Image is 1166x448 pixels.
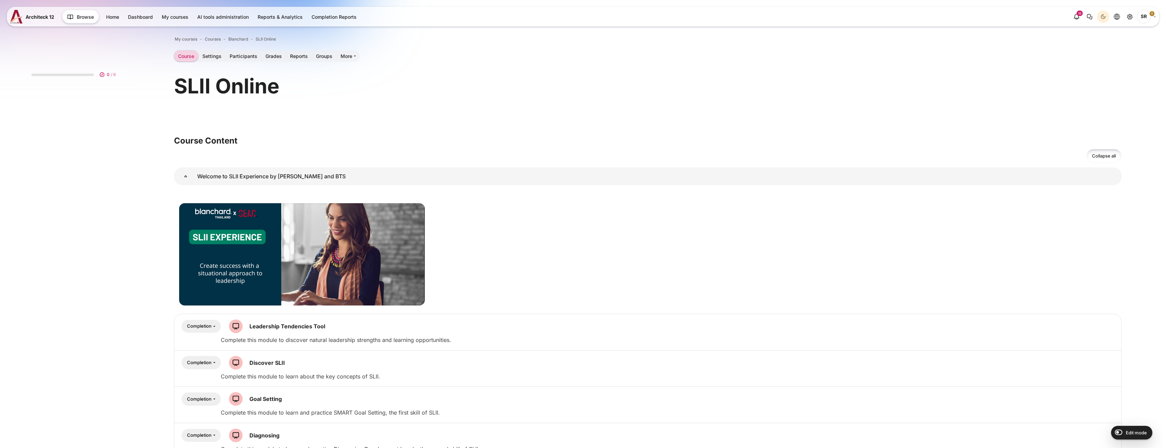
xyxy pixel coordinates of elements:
[182,356,221,369] button: Completion
[182,320,221,333] div: Completion requirements for Leadership Tendencies Tool
[174,73,279,99] h1: SLII Online
[193,11,253,23] a: AI tools administration
[226,50,261,62] a: Participants
[158,11,192,23] a: My courses
[179,203,425,305] img: b1a1e7a093bf47d4cbe7cadae1d5713065ad1d5265f086baa3a5101b3ee46bd1096ca37ee5173b9581b5457adac3e50e3...
[1077,11,1083,16] div: 16
[174,135,1122,146] h3: Course Content
[1083,11,1096,23] button: There are 0 unread conversations
[107,72,110,78] span: 0
[1097,11,1109,23] button: Light Mode Dark Mode
[249,395,282,402] a: Goal Setting
[1137,10,1151,24] span: Songklod Riraroengjaratsaeng
[102,11,123,23] a: Home
[229,429,243,442] img: SCORM package icon
[229,356,243,370] img: SCORM package icon
[1092,153,1116,160] span: Collapse all
[1137,10,1156,24] a: User menu
[229,392,243,406] img: SCORM package icon
[10,10,57,24] a: A12 A12 Architeck 12
[174,35,1122,44] nav: Navigation bar
[1124,11,1136,23] a: Site administration
[182,356,221,369] div: Completion requirements for Discover SLII
[249,323,325,330] a: Leadership Tendencies Tool
[182,429,221,442] div: Completion requirements for Diagnosing
[198,50,226,62] a: Settings
[10,10,23,24] img: A12
[249,359,285,366] a: Discover SLII
[254,11,307,23] a: Reports & Analytics
[229,319,243,333] img: SCORM package icon
[182,392,221,406] button: Completion
[26,64,124,81] a: 0 / 6
[221,408,1116,417] p: Complete this module to learn and practice SMART Goal Setting, the first skill of SLII.
[111,72,116,78] span: / 6
[228,36,248,42] a: Blanchard
[221,372,1116,380] p: Complete this module to learn about the key concepts of SLII.
[182,320,221,333] button: Completion
[1111,11,1123,23] button: Languages
[124,11,157,23] a: Dashboard
[205,36,221,42] a: Courses
[174,50,198,62] a: Course
[1086,149,1122,163] a: Collapse all
[256,36,276,42] a: SLII Online
[286,50,312,62] a: Reports
[77,13,94,20] span: Browse
[26,13,54,20] span: Architeck 12
[174,167,197,185] a: Welcome to SLII Experience by Blanchard and BTS
[62,10,99,24] button: Browse
[261,50,286,62] a: Grades
[312,50,336,62] a: Groups
[249,432,279,439] a: Diagnosing
[307,11,361,23] a: Completion Reports
[1126,430,1147,435] span: Edit mode
[182,429,221,442] button: Completion
[1098,12,1108,22] div: Dark Mode
[175,36,197,42] a: My courses
[1070,11,1083,23] div: Show notification window with 16 new notifications
[336,50,360,62] a: More
[182,392,221,406] div: Completion requirements for Goal Setting
[221,336,1116,344] p: Complete this module to discover natural leadership strengths and learning opportunities.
